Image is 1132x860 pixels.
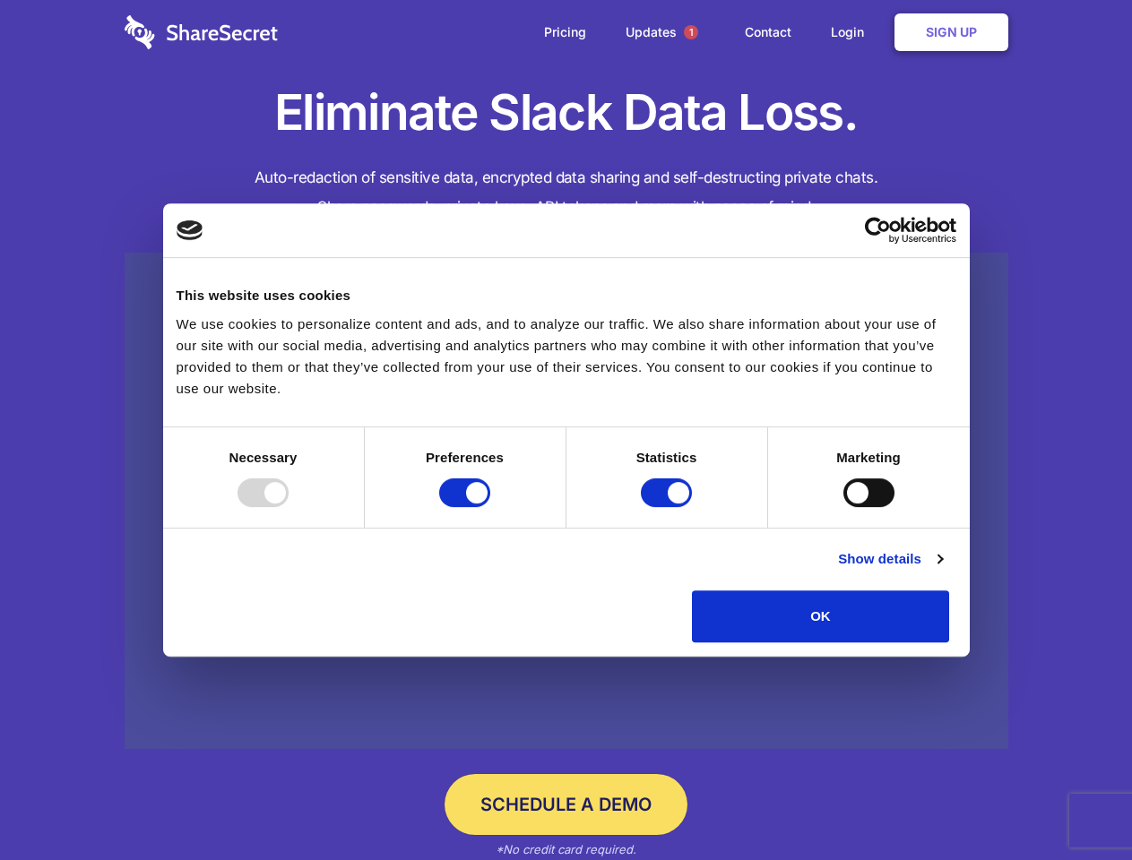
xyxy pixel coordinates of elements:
button: OK [692,590,949,642]
div: This website uses cookies [177,285,956,306]
div: We use cookies to personalize content and ads, and to analyze our traffic. We also share informat... [177,314,956,400]
a: Schedule a Demo [445,774,687,835]
strong: Preferences [426,450,504,465]
a: Wistia video thumbnail [125,253,1008,750]
h1: Eliminate Slack Data Loss. [125,81,1008,145]
span: 1 [684,25,698,39]
a: Pricing [526,4,604,60]
h4: Auto-redaction of sensitive data, encrypted data sharing and self-destructing private chats. Shar... [125,163,1008,222]
a: Usercentrics Cookiebot - opens in a new window [799,217,956,244]
strong: Statistics [636,450,697,465]
a: Contact [727,4,809,60]
a: Sign Up [894,13,1008,51]
img: logo-wordmark-white-trans-d4663122ce5f474addd5e946df7df03e33cb6a1c49d2221995e7729f52c070b2.svg [125,15,278,49]
strong: Marketing [836,450,901,465]
img: logo [177,220,203,240]
a: Show details [838,548,942,570]
a: Login [813,4,891,60]
strong: Necessary [229,450,298,465]
em: *No credit card required. [496,842,636,856]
